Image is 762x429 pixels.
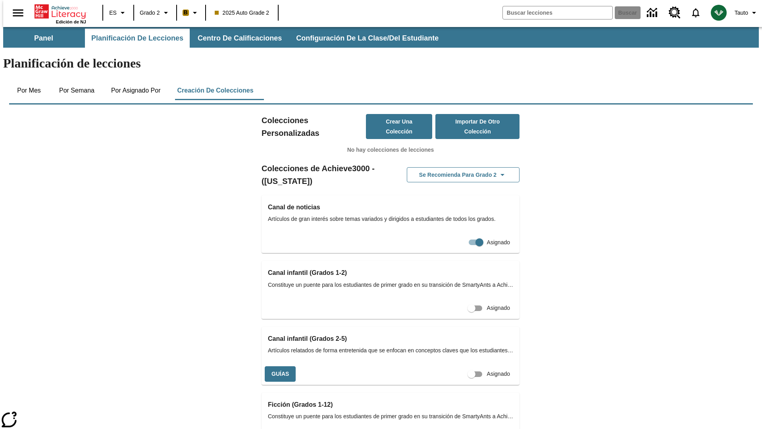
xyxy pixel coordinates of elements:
[109,9,117,17] span: ES
[268,281,513,289] span: Constituye un puente para los estudiantes de primer grado en su transición de SmartyAnts a Achiev...
[265,366,296,382] button: Guías
[503,6,612,19] input: Buscar campo
[268,346,513,355] span: Artículos relatados de forma entretenida que se enfocan en conceptos claves que los estudiantes a...
[215,9,269,17] span: 2025 Auto Grade 2
[711,5,727,21] img: avatar image
[3,56,759,71] h1: Planificación de lecciones
[262,162,391,187] h2: Colecciones de Achieve3000 - ([US_STATE])
[487,238,510,247] span: Asignado
[85,29,190,48] button: Planificación de lecciones
[366,114,433,139] button: Crear una colección
[56,19,86,24] span: Edición de NJ
[268,267,513,278] h3: Canal infantil (Grados 1-2)
[731,6,762,20] button: Perfil/Configuración
[53,81,101,100] button: Por semana
[191,29,288,48] button: Centro de calificaciones
[268,412,513,421] span: Constituye un puente para los estudiantes de primer grado en su transición de SmartyAnts a Achiev...
[268,215,513,223] span: Artículos de gran interés sobre temas variados y dirigidos a estudiantes de todos los grados.
[9,81,49,100] button: Por mes
[35,4,86,19] a: Portada
[268,399,513,410] h3: Ficción (Grados 1-12)
[706,2,731,23] button: Escoja un nuevo avatar
[6,1,30,25] button: Abrir el menú lateral
[487,370,510,378] span: Asignado
[184,8,188,17] span: B
[685,2,706,23] a: Notificaciones
[262,146,520,154] p: No hay colecciones de lecciones
[35,3,86,24] div: Portada
[179,6,203,20] button: Boost El color de la clase es anaranjado claro. Cambiar el color de la clase.
[290,29,445,48] button: Configuración de la clase/del estudiante
[642,2,664,24] a: Centro de información
[105,81,167,100] button: Por asignado por
[487,304,510,312] span: Asignado
[106,6,131,20] button: Lenguaje: ES, Selecciona un idioma
[4,29,83,48] button: Panel
[435,114,520,139] button: Importar de otro Colección
[268,333,513,344] h3: Canal infantil (Grados 2-5)
[664,2,685,23] a: Centro de recursos, Se abrirá en una pestaña nueva.
[407,167,520,183] button: Se recomienda para Grado 2
[262,114,366,139] h2: Colecciones Personalizadas
[735,9,748,17] span: Tauto
[137,6,174,20] button: Grado: Grado 2, Elige un grado
[3,29,446,48] div: Subbarra de navegación
[3,27,759,48] div: Subbarra de navegación
[268,202,513,213] h3: Canal de noticias
[140,9,160,17] span: Grado 2
[171,81,260,100] button: Creación de colecciones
